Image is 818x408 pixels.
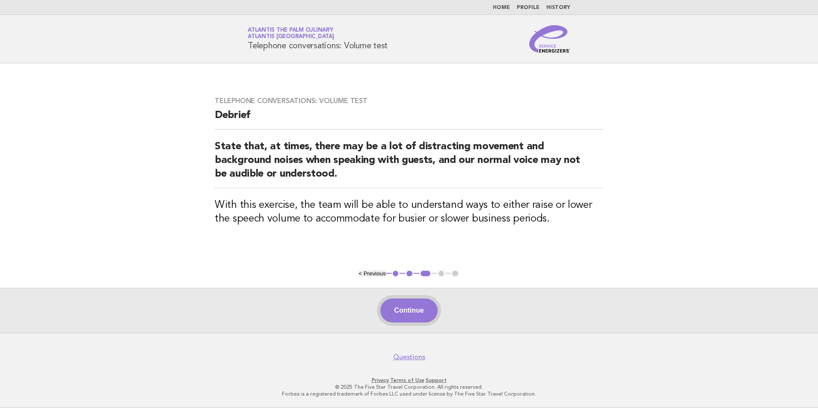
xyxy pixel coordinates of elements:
span: Atlantis [GEOGRAPHIC_DATA] [248,34,334,40]
h1: Telephone conversations: Volume test [248,28,388,50]
h2: State that, at times, there may be a lot of distracting movement and background noises when speak... [215,140,603,188]
a: Support [426,377,447,383]
button: 1 [391,269,400,278]
a: Home [493,5,510,10]
a: Questions [393,353,425,361]
p: · · [147,377,671,384]
img: Service Energizers [529,25,570,53]
a: History [546,5,570,10]
p: Forbes is a registered trademark of Forbes LLC used under license by The Five Star Travel Corpora... [147,390,671,397]
h2: Debrief [215,109,603,130]
h3: Telephone conversations: Volume test [215,97,603,105]
button: 2 [405,269,414,278]
a: Privacy [372,377,389,383]
button: Continue [380,299,437,322]
p: © 2025 The Five Star Travel Corporation. All rights reserved. [147,384,671,390]
a: Atlantis The Palm CulinaryAtlantis [GEOGRAPHIC_DATA] [248,27,334,39]
button: 3 [419,269,432,278]
h3: With this exercise, the team will be able to understand ways to either raise or lower the speech ... [215,198,603,226]
button: < Previous [359,270,385,277]
a: Profile [517,5,539,10]
a: Terms of Use [390,377,424,383]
